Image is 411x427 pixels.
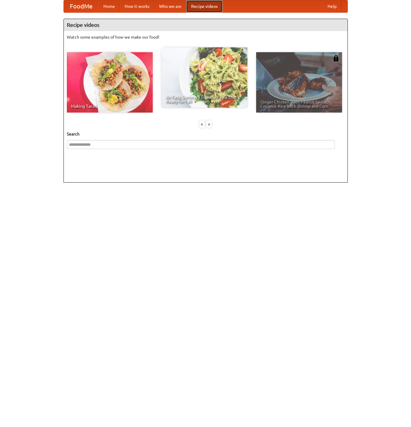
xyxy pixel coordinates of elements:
span: An Easy, Summery Tomato Pasta That's Ready for Fall [166,95,243,104]
img: 483408.png [333,55,339,61]
div: « [199,120,205,128]
a: Who we are [154,0,186,12]
span: Making Tacos [71,104,148,108]
a: How it works [120,0,154,12]
a: Recipe videos [186,0,223,12]
a: Help [323,0,341,12]
h4: Recipe videos [64,19,347,31]
p: Watch some examples of how we make our food! [67,34,344,40]
a: Making Tacos [67,52,153,113]
a: Home [99,0,120,12]
a: FoodMe [64,0,99,12]
h5: Search [67,131,344,137]
a: An Easy, Summery Tomato Pasta That's Ready for Fall [161,47,247,108]
div: » [206,120,212,128]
